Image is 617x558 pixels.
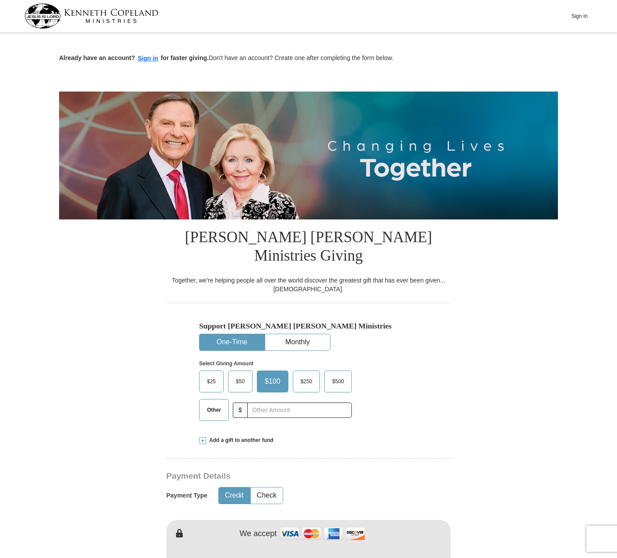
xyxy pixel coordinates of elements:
button: Sign in [135,53,161,64]
p: Don't have an account? Create one after completing the form below. [59,53,558,64]
h3: Payment Details [166,471,389,481]
span: $25 [203,375,220,388]
img: kcm-header-logo.svg [25,4,158,28]
button: Monthly [265,334,330,350]
h5: Support [PERSON_NAME] [PERSON_NAME] Ministries [199,321,418,331]
span: Other [203,403,225,417]
h1: [PERSON_NAME] [PERSON_NAME] Ministries Giving [166,219,451,276]
div: Together, we're helping people all over the world discover the greatest gift that has ever been g... [166,276,451,293]
input: Other Amount [247,403,352,418]
button: One-Time [200,334,264,350]
span: $500 [328,375,348,388]
span: $ [233,403,248,418]
button: Check [251,487,283,504]
img: credit cards accepted [279,524,366,543]
strong: Select Giving Amount [199,360,253,367]
button: Credit [219,487,250,504]
strong: Already have an account? for faster giving. [59,54,209,61]
h5: Payment Type [166,492,207,499]
span: $50 [231,375,249,388]
span: $250 [296,375,317,388]
span: $100 [260,375,285,388]
span: Add a gift to another fund [206,437,273,444]
button: Sign In [566,9,592,23]
h4: We accept [240,529,277,539]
